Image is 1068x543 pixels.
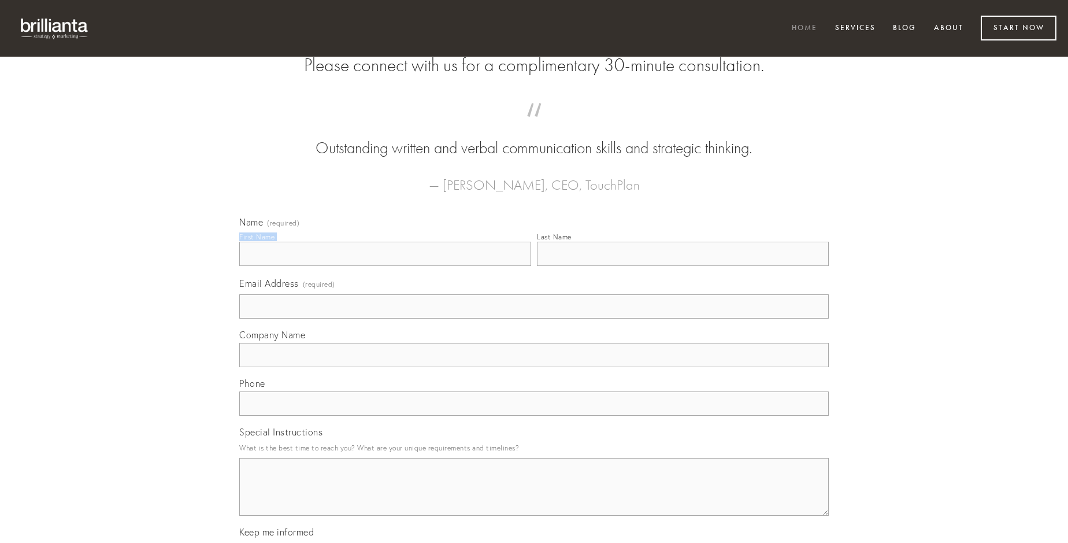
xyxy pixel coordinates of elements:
[239,426,322,438] span: Special Instructions
[239,440,829,456] p: What is the best time to reach you? What are your unique requirements and timelines?
[303,276,335,292] span: (required)
[239,278,299,289] span: Email Address
[12,12,98,45] img: brillianta - research, strategy, marketing
[239,329,305,341] span: Company Name
[258,114,810,137] span: “
[537,232,572,241] div: Last Name
[784,19,825,38] a: Home
[926,19,971,38] a: About
[239,232,275,241] div: First Name
[828,19,883,38] a: Services
[239,54,829,76] h2: Please connect with us for a complimentary 30-minute consultation.
[885,19,924,38] a: Blog
[239,216,263,228] span: Name
[258,114,810,160] blockquote: Outstanding written and verbal communication skills and strategic thinking.
[267,220,299,227] span: (required)
[239,378,265,389] span: Phone
[239,526,314,538] span: Keep me informed
[258,160,810,197] figcaption: — [PERSON_NAME], CEO, TouchPlan
[981,16,1056,40] a: Start Now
